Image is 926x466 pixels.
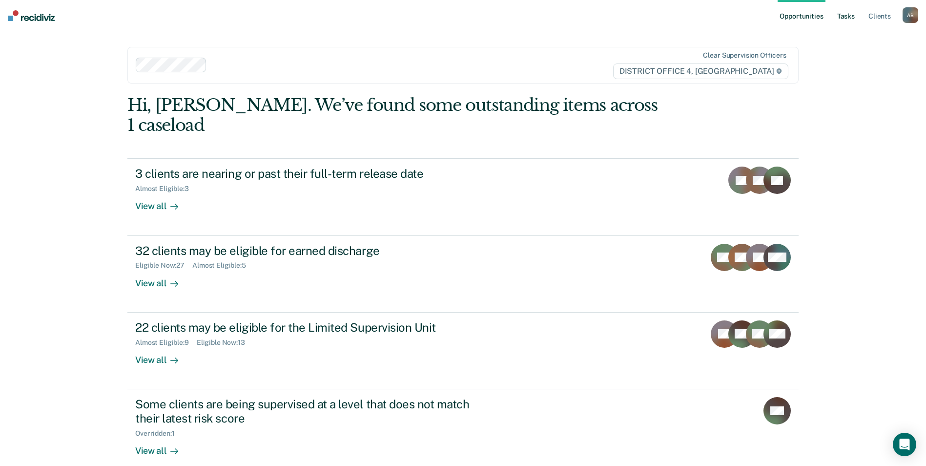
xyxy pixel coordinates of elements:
[197,339,253,347] div: Eligible Now : 13
[135,270,190,289] div: View all
[135,185,197,193] div: Almost Eligible : 3
[127,313,799,389] a: 22 clients may be eligible for the Limited Supervision UnitAlmost Eligible:9Eligible Now:13View all
[8,10,55,21] img: Recidiviz
[135,346,190,365] div: View all
[192,261,254,270] div: Almost Eligible : 5
[613,64,788,79] span: DISTRICT OFFICE 4, [GEOGRAPHIC_DATA]
[135,167,478,181] div: 3 clients are nearing or past their full-term release date
[135,261,192,270] div: Eligible Now : 27
[135,244,478,258] div: 32 clients may be eligible for earned discharge
[903,7,918,23] div: A B
[135,429,182,438] div: Overridden : 1
[903,7,918,23] button: AB
[127,236,799,313] a: 32 clients may be eligible for earned dischargeEligible Now:27Almost Eligible:5View all
[135,193,190,212] div: View all
[703,51,786,60] div: Clear supervision officers
[135,397,478,425] div: Some clients are being supervised at a level that does not match their latest risk score
[135,320,478,335] div: 22 clients may be eligible for the Limited Supervision Unit
[135,437,190,456] div: View all
[127,95,664,135] div: Hi, [PERSON_NAME]. We’ve found some outstanding items across 1 caseload
[127,158,799,235] a: 3 clients are nearing or past their full-term release dateAlmost Eligible:3View all
[893,433,916,456] div: Open Intercom Messenger
[135,339,197,347] div: Almost Eligible : 9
